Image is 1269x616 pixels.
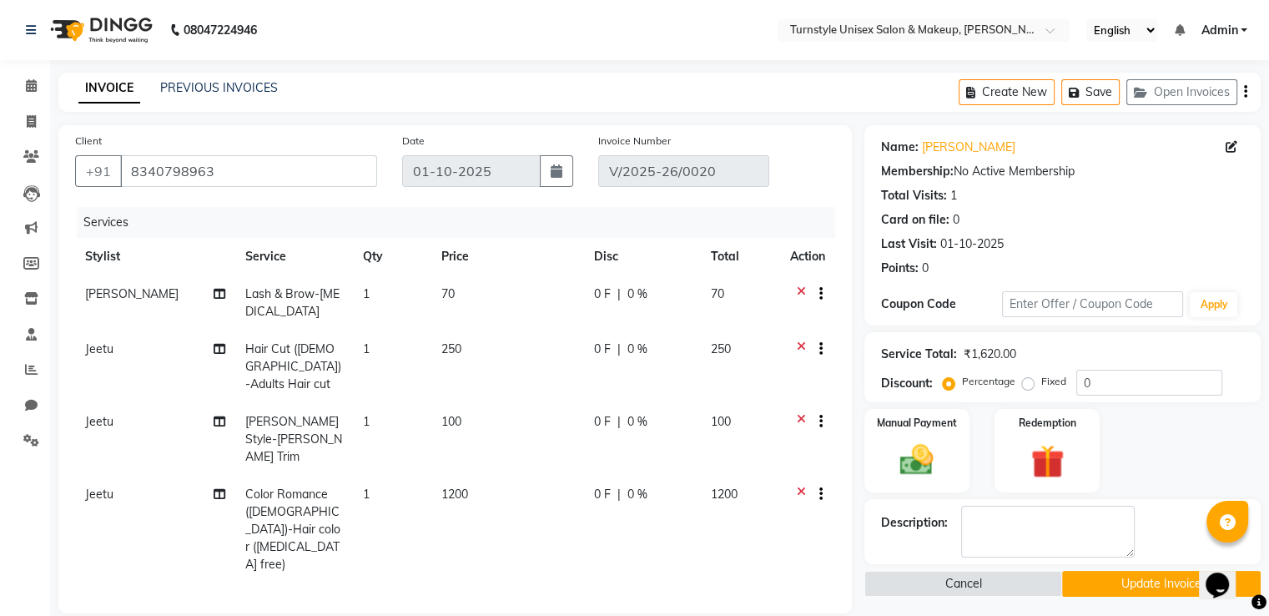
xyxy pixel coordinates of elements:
span: Lash & Brow-[MEDICAL_DATA] [245,286,340,319]
span: | [617,413,621,431]
button: Update Invoice [1062,571,1261,597]
label: Redemption [1019,416,1076,431]
span: 100 [711,414,731,429]
span: 70 [441,286,455,301]
span: Jeetu [85,341,113,356]
div: Last Visit: [881,235,937,253]
span: 1 [363,414,370,429]
div: 0 [953,211,959,229]
div: No Active Membership [881,163,1244,180]
span: 1 [363,487,370,502]
div: Service Total: [881,346,957,363]
img: _cash.svg [889,441,944,479]
span: 1 [363,286,370,301]
img: _gift.svg [1020,441,1075,482]
input: Enter Offer / Coupon Code [1002,291,1184,317]
span: 100 [441,414,461,429]
div: ₹1,620.00 [964,346,1016,363]
th: Stylist [75,238,235,275]
div: Name: [881,139,919,156]
span: 1 [363,341,370,356]
span: 70 [711,286,724,301]
label: Percentage [962,374,1015,389]
span: 0 % [627,486,647,503]
div: 0 [922,260,929,277]
input: Search by Name/Mobile/Email/Code [120,155,377,187]
div: Total Visits: [881,187,947,204]
span: 0 F [594,413,611,431]
div: 01-10-2025 [940,235,1004,253]
span: 1200 [441,487,468,502]
button: Create New [959,79,1055,105]
span: Color Romance ([DEMOGRAPHIC_DATA])-Hair color ([MEDICAL_DATA] free) [245,487,340,572]
button: +91 [75,155,122,187]
div: Card on file: [881,211,949,229]
span: | [617,285,621,303]
th: Service [235,238,353,275]
div: Points: [881,260,919,277]
label: Date [402,134,425,149]
span: 0 F [594,285,611,303]
button: Save [1061,79,1120,105]
span: [PERSON_NAME] [85,286,179,301]
button: Apply [1190,292,1237,317]
span: Hair Cut ([DEMOGRAPHIC_DATA])-Adults Hair cut [245,341,341,391]
span: | [617,341,621,358]
a: INVOICE [78,73,140,104]
label: Manual Payment [877,416,957,431]
span: Admin [1201,22,1237,39]
label: Invoice Number [598,134,671,149]
th: Disc [584,238,701,275]
label: Fixed [1041,374,1066,389]
th: Qty [353,238,431,275]
span: | [617,486,621,503]
a: PREVIOUS INVOICES [160,80,278,95]
span: 0 % [627,285,647,303]
div: Services [77,207,848,238]
span: 0 % [627,413,647,431]
th: Price [431,238,584,275]
button: Open Invoices [1126,79,1237,105]
span: 250 [441,341,461,356]
label: Client [75,134,102,149]
div: Coupon Code [881,295,1002,313]
iframe: chat widget [1199,549,1252,599]
span: 0 % [627,341,647,358]
span: Jeetu [85,487,113,502]
span: 0 F [594,486,611,503]
button: Cancel [864,571,1063,597]
span: 0 F [594,341,611,358]
div: 1 [950,187,957,204]
span: 250 [711,341,731,356]
span: Jeetu [85,414,113,429]
img: logo [43,7,157,53]
a: [PERSON_NAME] [922,139,1015,156]
div: Description: [881,514,948,532]
div: Membership: [881,163,954,180]
th: Action [780,238,835,275]
span: 1200 [711,487,738,502]
div: Discount: [881,375,933,392]
b: 08047224946 [184,7,257,53]
th: Total [701,238,780,275]
span: [PERSON_NAME] Style-[PERSON_NAME] Trim [245,414,342,464]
